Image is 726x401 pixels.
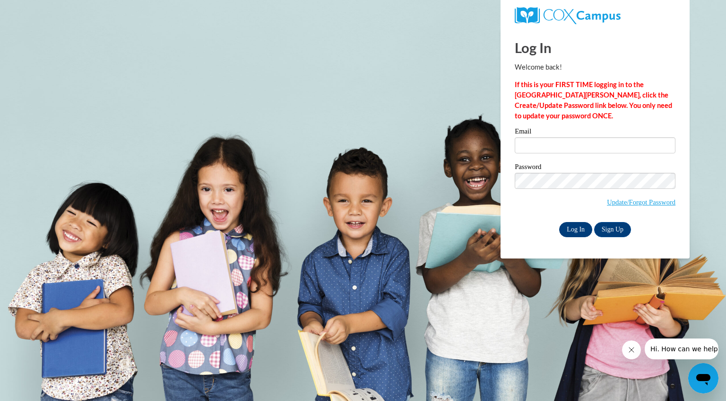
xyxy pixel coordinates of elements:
[607,198,675,206] a: Update/Forgot Password
[594,222,631,237] a: Sign Up
[645,339,718,359] iframe: Message from company
[515,163,675,173] label: Password
[515,7,675,24] a: COX Campus
[515,62,675,72] p: Welcome back!
[559,222,592,237] input: Log In
[6,7,77,14] span: Hi. How can we help?
[622,340,641,359] iframe: Close message
[515,38,675,57] h1: Log In
[515,7,621,24] img: COX Campus
[515,80,672,120] strong: If this is your FIRST TIME logging in to the [GEOGRAPHIC_DATA][PERSON_NAME], click the Create/Upd...
[688,363,718,393] iframe: Button to launch messaging window
[515,128,675,137] label: Email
